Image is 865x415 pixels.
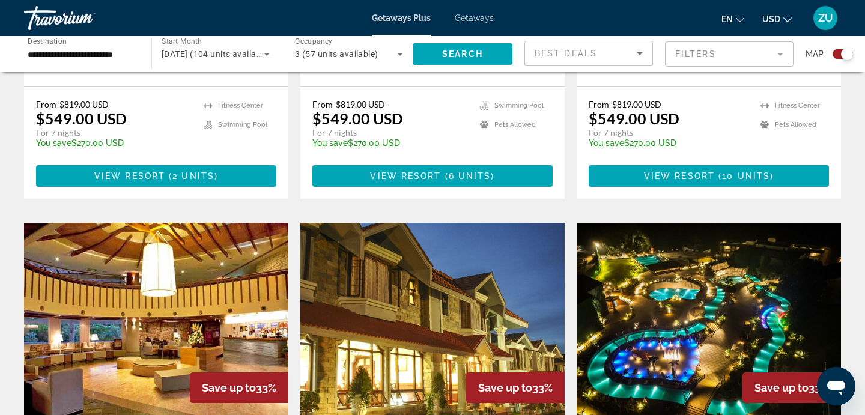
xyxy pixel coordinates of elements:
span: $819.00 USD [336,99,385,109]
span: Save up to [202,381,256,394]
span: Fitness Center [775,101,820,109]
div: 33% [190,372,288,403]
span: ZU [818,12,833,24]
span: USD [762,14,780,24]
a: Getaways Plus [372,13,431,23]
a: Getaways [455,13,494,23]
button: View Resort(2 units) [36,165,276,187]
img: S315O01X.jpg [577,223,841,415]
div: 33% [466,372,565,403]
span: Save up to [478,381,532,394]
a: Travorium [24,2,144,34]
span: $819.00 USD [59,99,109,109]
p: $270.00 USD [36,138,192,148]
img: DC79E01X.jpg [300,223,565,415]
span: Occupancy [295,37,333,46]
iframe: Button to launch messaging window [817,367,855,405]
span: Pets Allowed [775,121,816,129]
button: Filter [665,41,794,67]
p: $549.00 USD [36,109,127,127]
span: From [312,99,333,109]
span: Pets Allowed [494,121,536,129]
span: Best Deals [535,49,597,58]
p: $270.00 USD [589,138,748,148]
button: Search [413,43,512,65]
span: View Resort [370,171,441,181]
span: From [589,99,609,109]
span: ( ) [165,171,218,181]
p: $549.00 USD [312,109,403,127]
button: View Resort(10 units) [589,165,829,187]
button: View Resort(6 units) [312,165,553,187]
button: User Menu [810,5,841,31]
span: Start Month [162,37,202,46]
p: $549.00 USD [589,109,679,127]
span: You save [36,138,71,148]
button: Change language [721,10,744,28]
span: Search [442,49,483,59]
span: 2 units [172,171,214,181]
span: 6 units [449,171,491,181]
span: Save up to [754,381,809,394]
img: 4325O01X.jpg [24,223,288,415]
span: You save [589,138,624,148]
span: View Resort [644,171,715,181]
span: 3 (57 units available) [295,49,378,59]
span: en [721,14,733,24]
div: 33% [742,372,841,403]
span: [DATE] (104 units available) [162,49,271,59]
p: For 7 nights [589,127,748,138]
span: Map [806,46,824,62]
span: Fitness Center [218,101,263,109]
span: View Resort [94,171,165,181]
p: $270.00 USD [312,138,468,148]
mat-select: Sort by [535,46,643,61]
span: ( ) [442,171,495,181]
p: For 7 nights [312,127,468,138]
span: Swimming Pool [218,121,267,129]
span: ( ) [715,171,774,181]
span: 10 units [722,171,770,181]
span: You save [312,138,348,148]
span: Swimming Pool [494,101,544,109]
span: From [36,99,56,109]
span: $819.00 USD [612,99,661,109]
p: For 7 nights [36,127,192,138]
span: Destination [28,37,67,45]
button: Change currency [762,10,792,28]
